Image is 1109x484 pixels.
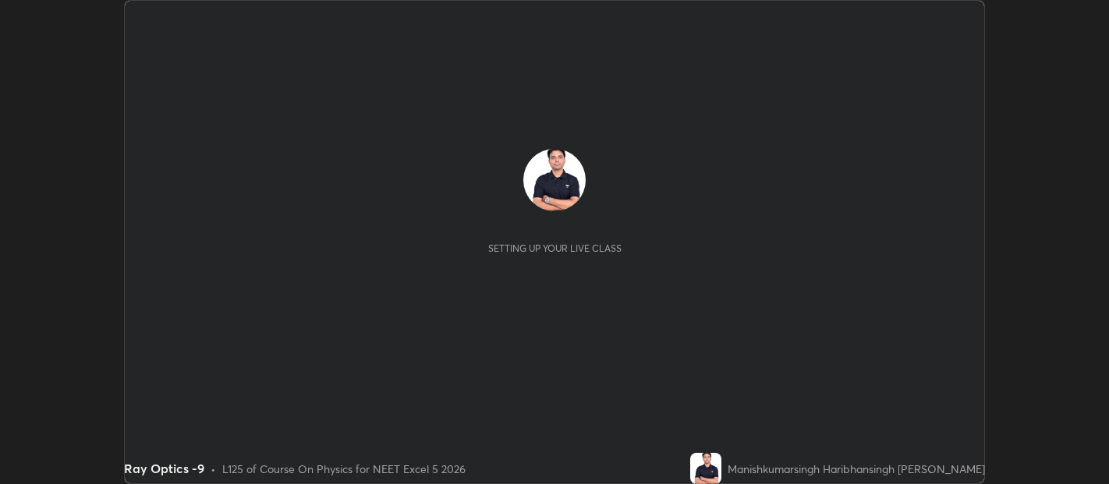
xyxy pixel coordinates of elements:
div: Setting up your live class [488,242,622,254]
img: b9b8c977c0ad43fea1605c3bc145410e.jpg [690,453,721,484]
div: • [211,461,216,477]
img: b9b8c977c0ad43fea1605c3bc145410e.jpg [523,149,586,211]
div: Ray Optics -9 [124,459,204,478]
div: L125 of Course On Physics for NEET Excel 5 2026 [222,461,466,477]
div: Manishkumarsingh Haribhansingh [PERSON_NAME] [728,461,985,477]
